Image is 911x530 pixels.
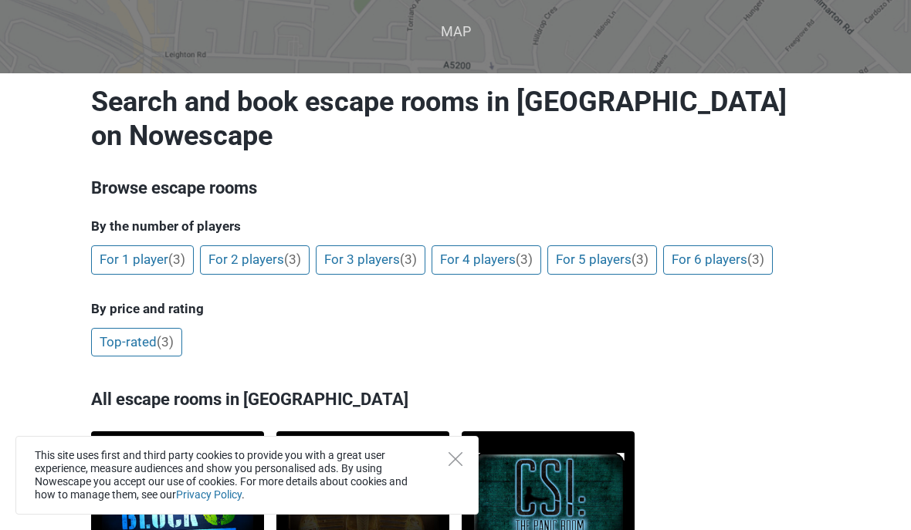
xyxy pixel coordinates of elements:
[516,251,533,267] span: (3)
[91,301,820,316] h5: By price and rating
[400,251,417,267] span: (3)
[91,85,820,153] h1: Search and book escape rooms in [GEOGRAPHIC_DATA] on Nowescape
[91,380,820,420] h3: All escape rooms in [GEOGRAPHIC_DATA]
[547,245,657,275] a: For 5 players(3)
[632,251,649,267] span: (3)
[284,251,301,267] span: (3)
[157,334,174,349] span: (3)
[91,245,194,275] a: For 1 player(3)
[168,251,185,267] span: (3)
[176,488,242,501] a: Privacy Policy
[91,328,182,357] a: Top-rated(3)
[91,218,820,234] h5: By the number of players
[15,436,479,515] div: This site uses first and third party cookies to provide you with a great user experience, measure...
[449,452,462,466] button: Close
[316,245,425,275] a: For 3 players(3)
[432,245,541,275] a: For 4 players(3)
[747,251,764,267] span: (3)
[663,245,773,275] a: For 6 players(3)
[91,176,820,201] h3: Browse escape rooms
[200,245,310,275] a: For 2 players(3)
